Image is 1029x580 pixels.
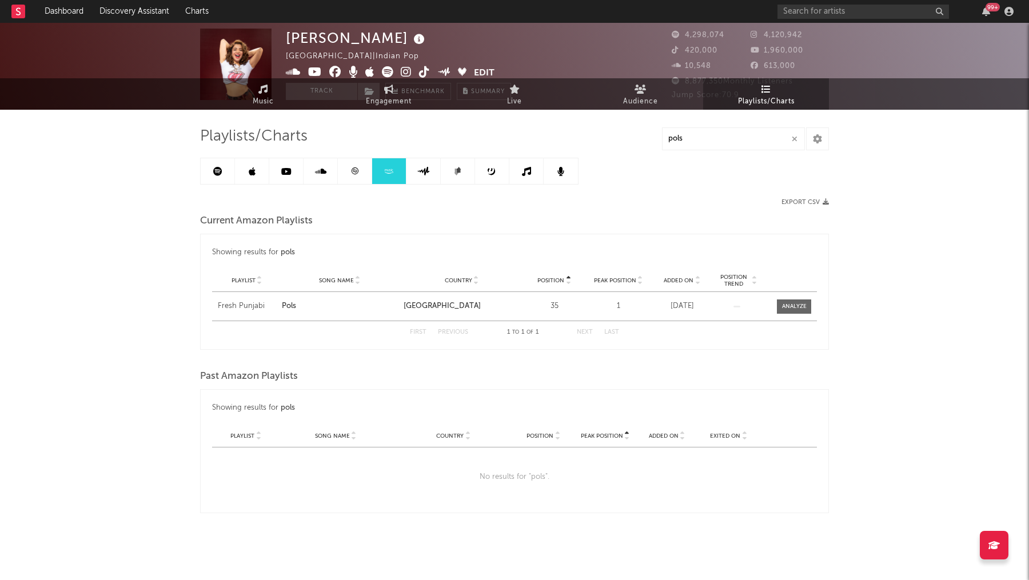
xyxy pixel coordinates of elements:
[404,301,520,312] div: [GEOGRAPHIC_DATA]
[212,401,817,415] div: Showing results for
[281,401,295,415] div: pols
[410,329,426,335] button: First
[781,199,829,206] button: Export CSV
[581,433,623,439] span: Peak Position
[319,277,354,284] span: Song Name
[717,274,750,287] span: Position Trend
[452,78,577,110] a: Live
[445,277,472,284] span: Country
[653,301,711,312] div: [DATE]
[664,277,693,284] span: Added On
[253,95,274,109] span: Music
[527,433,553,439] span: Position
[986,3,1000,11] div: 99 +
[512,330,519,335] span: to
[577,78,703,110] a: Audience
[491,326,554,339] div: 1 1 1
[200,78,326,110] a: Music
[436,433,464,439] span: Country
[326,78,452,110] a: Engagement
[286,29,428,47] div: [PERSON_NAME]
[738,95,795,109] span: Playlists/Charts
[672,47,717,54] span: 420,000
[777,5,949,19] input: Search for artists
[286,50,432,63] div: [GEOGRAPHIC_DATA] | Indian Pop
[527,330,533,335] span: of
[623,95,658,109] span: Audience
[751,62,795,70] span: 613,000
[751,47,803,54] span: 1,960,000
[281,246,295,259] div: pols
[232,277,256,284] span: Playlist
[525,301,584,312] div: 35
[282,301,398,312] a: Pols
[315,433,350,439] span: Song Name
[212,447,817,507] div: No results for " pols ".
[594,277,636,284] span: Peak Position
[507,95,522,109] span: Live
[751,31,802,39] span: 4,120,942
[982,7,990,16] button: 99+
[200,214,313,228] span: Current Amazon Playlists
[366,95,412,109] span: Engagement
[703,78,829,110] a: Playlists/Charts
[662,127,805,150] input: Search Playlists/Charts
[672,31,724,39] span: 4,298,074
[672,62,711,70] span: 10,548
[589,301,648,312] div: 1
[672,78,793,85] span: 8,877,350 Monthly Listeners
[537,277,564,284] span: Position
[577,329,593,335] button: Next
[212,246,817,259] div: Showing results for
[604,329,619,335] button: Last
[230,433,254,439] span: Playlist
[200,370,298,383] span: Past Amazon Playlists
[649,433,679,439] span: Added On
[200,130,308,143] span: Playlists/Charts
[474,66,494,81] button: Edit
[218,301,276,312] a: Fresh Punjabi
[710,433,740,439] span: Exited On
[438,329,468,335] button: Previous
